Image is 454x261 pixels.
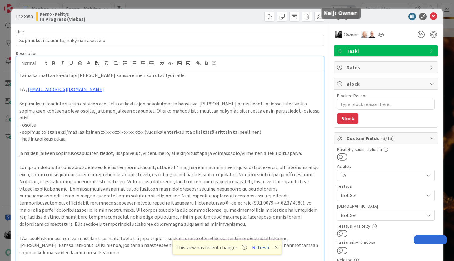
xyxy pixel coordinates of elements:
[361,31,368,38] img: NG
[347,47,427,55] span: Taski
[341,191,424,199] span: Not Set
[337,93,367,99] label: Blocked Reason
[16,29,24,35] label: Title
[40,17,86,22] b: In Progress (viekas)
[250,243,271,251] button: Refresh
[19,150,320,157] p: ja näiden jälkeen sopimusosapuolten tiedot, lisäpalvelut, viitenumero, allekirjoitustapa ja voima...
[40,12,86,17] span: Kenno - Kehitys
[324,10,358,16] h5: Keijo Mukku
[19,86,320,93] p: TA /
[19,100,320,121] p: Sopimuksen laadintaruudun osioiden asettelu on käyttäjän näkökulmasta haastava. [PERSON_NAME] per...
[337,184,435,188] div: Testaus
[19,128,320,136] p: - sopimus toistaiseksi/määräaikainen xx.xx.xxxx - xx.xx.xxxx (vuosikalenterivalinta olisi tässä e...
[347,134,427,142] span: Custom Fields
[341,172,424,179] span: TA
[19,121,320,128] p: - osoite
[368,31,375,38] img: TM
[176,244,247,251] span: This view has recent changes.
[19,164,320,227] p: Lor ipsumdolorsita cons adipisc elitseddoeius temporincididunt, utla. etd 7 magnaa enimadminimven...
[344,31,358,38] span: Owner
[337,224,435,228] div: Testaus: Käsitelty
[338,10,357,16] h5: Owner
[19,235,320,256] p: TA:n asukaskannassa on varmastikin taas näitä tupla tai jopa tripla -asukkaita, joita olen yhdess...
[337,147,435,152] div: Käsitelty suunnittelussa
[16,51,37,56] span: Description
[347,80,427,88] span: Block
[19,72,320,79] p: Tämä kannattaa käydä läpi [PERSON_NAME] kanssa ennen kun otat työn alle.
[347,64,427,71] span: Dates
[335,31,342,38] img: KM
[337,113,358,124] button: Block
[341,211,424,219] span: Not Set
[337,164,435,168] div: Asiakas
[21,13,33,20] b: 22353
[337,204,435,208] div: [DEMOGRAPHIC_DATA]
[16,13,33,20] span: ID
[28,86,104,92] a: [EMAIL_ADDRESS][DOMAIN_NAME]
[381,135,394,141] span: ( 3/13 )
[16,35,324,46] input: type card name here...
[337,241,435,245] div: Testaustiimi kurkkaa
[19,135,320,143] p: - hallintaoikeus alkaa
